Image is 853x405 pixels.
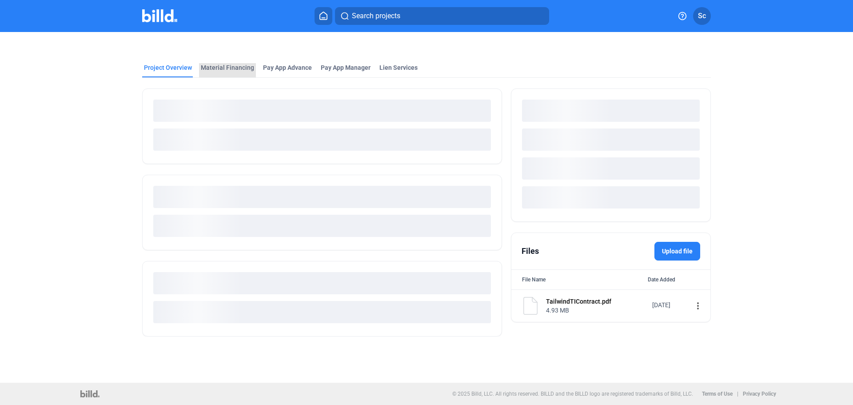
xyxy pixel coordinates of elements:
div: loading [153,215,491,237]
span: Search projects [352,11,400,21]
div: TailwindTIContract.pdf [546,297,646,306]
div: 4.93 MB [546,306,646,315]
div: Lien Services [379,63,418,72]
button: Search projects [335,7,549,25]
div: loading [522,128,700,151]
label: Upload file [654,242,700,261]
button: Sc [693,7,711,25]
p: © 2025 Billd, LLC. All rights reserved. BILLD and the BILLD logo are registered trademarks of Bil... [452,391,693,397]
div: Project Overview [144,63,192,72]
div: [DATE] [652,301,688,309]
mat-icon: more_vert [693,301,703,311]
div: loading [153,186,491,208]
div: loading [522,186,700,209]
img: Billd Company Logo [142,9,177,22]
div: loading [522,100,700,122]
div: loading [153,128,491,151]
b: Privacy Policy [743,391,776,397]
div: Pay App Advance [263,63,312,72]
img: document [522,297,539,315]
div: File Name [522,275,546,284]
span: Pay App Manager [321,63,371,72]
div: loading [153,100,491,122]
div: loading [153,301,491,323]
div: loading [153,272,491,294]
img: logo [80,390,100,397]
b: Terms of Use [702,391,733,397]
div: Material Financing [201,63,254,72]
span: Sc [698,11,706,21]
p: | [737,391,738,397]
div: loading [522,157,700,180]
div: Date Added [648,275,700,284]
div: Files [522,245,539,257]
